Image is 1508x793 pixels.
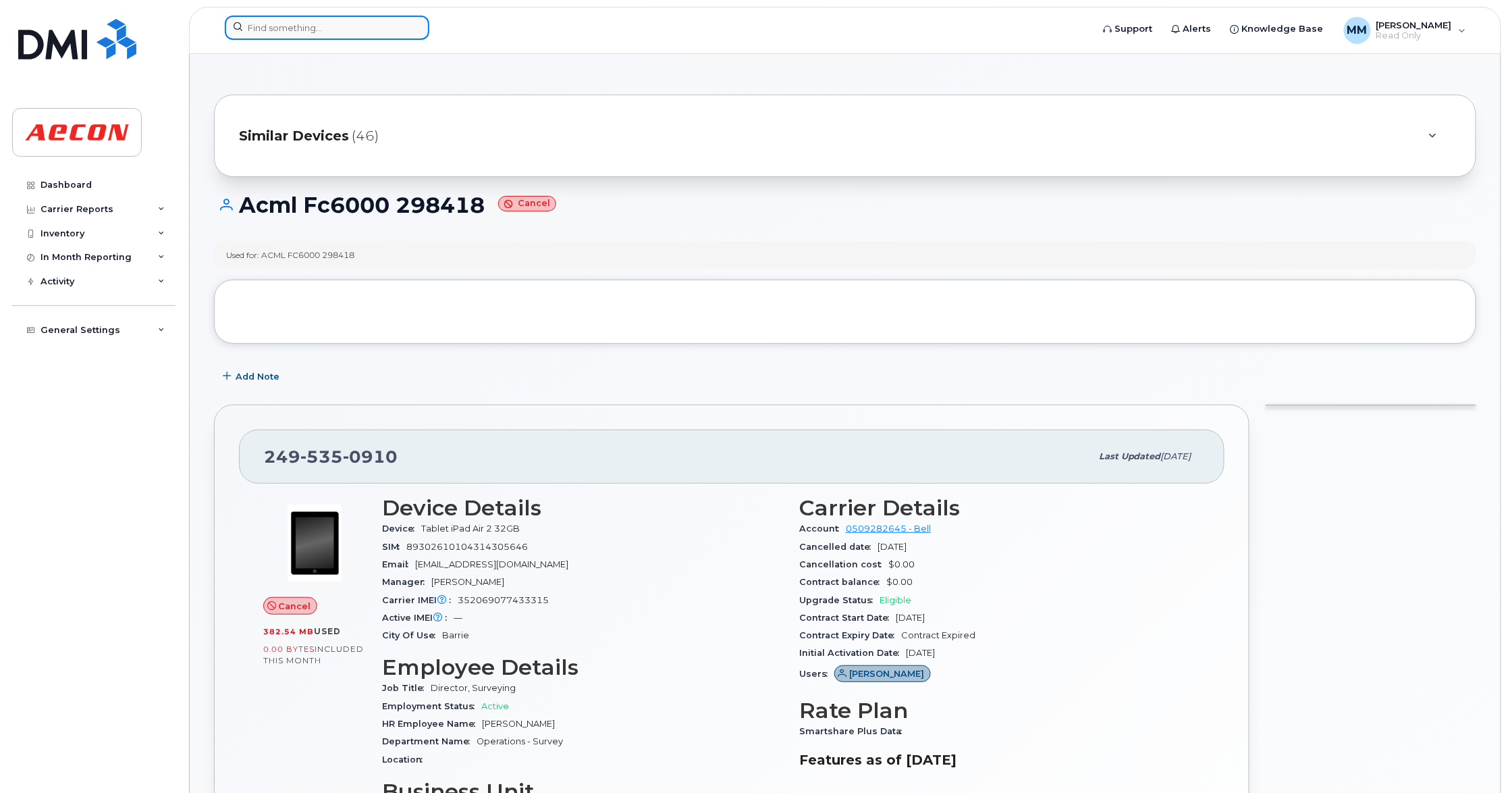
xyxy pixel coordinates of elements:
[382,559,415,569] span: Email
[300,446,343,467] span: 535
[406,542,528,552] span: 89302610104314305646
[431,683,516,693] span: Director, Surveying
[431,577,504,587] span: [PERSON_NAME]
[458,595,549,605] span: 352069077433315
[274,503,355,584] img: image20231002-3703462-wne21u.jpeg
[382,496,783,520] h3: Device Details
[799,648,906,658] span: Initial Activation Date
[799,595,880,605] span: Upgrade Status
[352,126,379,146] span: (46)
[888,559,915,569] span: $0.00
[477,736,563,746] span: Operations - Survey
[1161,451,1191,461] span: [DATE]
[314,626,341,636] span: used
[343,446,398,467] span: 0910
[226,249,354,261] div: Used for: ACML FC6000 298418
[263,644,315,654] span: 0.00 Bytes
[415,559,568,569] span: [EMAIL_ADDRESS][DOMAIN_NAME]
[481,701,509,711] span: Active
[263,627,314,636] span: 382.54 MB
[1099,451,1161,461] span: Last updated
[799,496,1200,520] h3: Carrier Details
[482,719,555,729] span: [PERSON_NAME]
[886,577,913,587] span: $0.00
[906,648,935,658] span: [DATE]
[799,613,896,623] span: Contract Start Date
[236,370,279,383] span: Add Note
[264,446,398,467] span: 249
[382,701,481,711] span: Employment Status
[382,719,482,729] span: HR Employee Name
[382,613,454,623] span: Active IMEI
[279,600,311,613] span: Cancel
[382,655,783,680] h3: Employee Details
[382,523,421,534] span: Device
[799,559,888,569] span: Cancellation cost
[382,595,458,605] span: Carrier IMEI
[498,196,556,211] small: Cancel
[454,613,462,623] span: —
[799,523,846,534] span: Account
[239,126,349,146] span: Similar Devices
[799,698,1200,723] h3: Rate Plan
[799,630,901,640] span: Contract Expiry Date
[382,630,442,640] span: City Of Use
[382,736,477,746] span: Department Name
[846,523,931,534] a: 0509282645 - Bell
[382,542,406,552] span: SIM
[834,669,931,679] a: [PERSON_NAME]
[421,523,520,534] span: Tablet iPad Air 2 32GB
[896,613,925,623] span: [DATE]
[799,752,1200,768] h3: Features as of [DATE]
[214,364,291,388] button: Add Note
[880,595,911,605] span: Eligible
[850,667,925,680] span: [PERSON_NAME]
[382,577,431,587] span: Manager
[901,630,975,640] span: Contract Expired
[382,683,431,693] span: Job Title
[382,754,429,765] span: Location
[263,644,364,666] span: included this month
[799,542,878,552] span: Cancelled date
[799,669,834,679] span: Users
[878,542,907,552] span: [DATE]
[214,193,1476,217] h1: Acml Fc6000 298418
[799,726,909,736] span: Smartshare Plus Data
[799,577,886,587] span: Contract balance
[442,630,469,640] span: Barrie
